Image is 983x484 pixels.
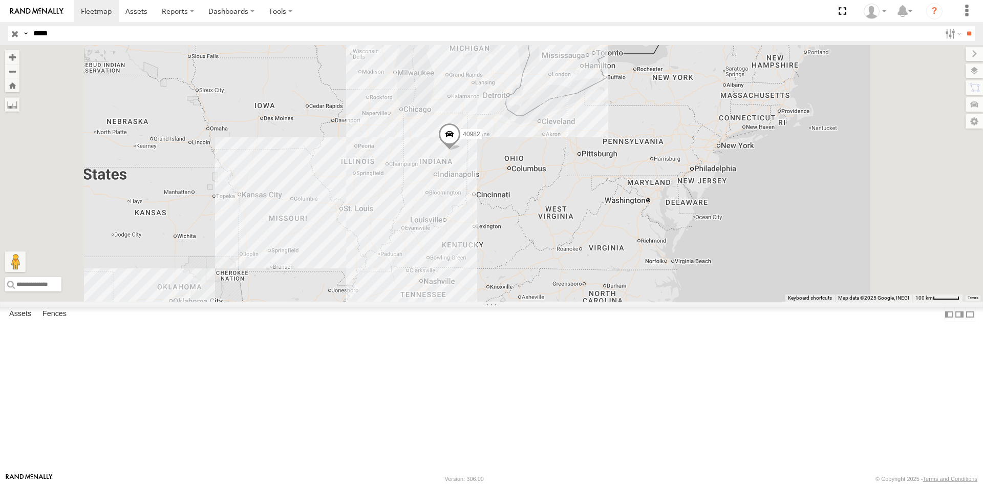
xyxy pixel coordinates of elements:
[954,307,965,322] label: Dock Summary Table to the Right
[912,294,963,302] button: Map Scale: 100 km per 48 pixels
[22,26,30,41] label: Search Query
[838,295,909,301] span: Map data ©2025 Google, INEGI
[966,114,983,129] label: Map Settings
[875,476,977,482] div: © Copyright 2025 -
[926,3,943,19] i: ?
[4,307,36,322] label: Assets
[5,78,19,92] button: Zoom Home
[941,26,963,41] label: Search Filter Options
[860,4,890,19] div: Ryan Roxas
[5,64,19,78] button: Zoom out
[5,50,19,64] button: Zoom in
[445,476,484,482] div: Version: 306.00
[5,251,26,272] button: Drag Pegman onto the map to open Street View
[915,295,933,301] span: 100 km
[10,8,63,15] img: rand-logo.svg
[923,476,977,482] a: Terms and Conditions
[944,307,954,322] label: Dock Summary Table to the Left
[5,97,19,112] label: Measure
[788,294,832,302] button: Keyboard shortcuts
[37,307,72,322] label: Fences
[6,474,53,484] a: Visit our Website
[965,307,975,322] label: Hide Summary Table
[463,130,480,137] span: 40982
[968,296,978,300] a: Terms (opens in new tab)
